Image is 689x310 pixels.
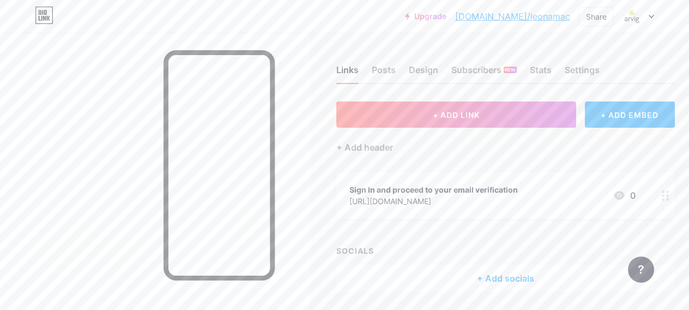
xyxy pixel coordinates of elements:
[505,67,515,73] span: NEW
[565,63,600,83] div: Settings
[336,265,675,291] div: + Add socials
[336,141,393,154] div: + Add header
[585,102,675,128] div: + ADD EMBED
[530,63,552,83] div: Stats
[336,245,675,257] div: SOCIALS
[613,189,636,202] div: 0
[372,63,396,83] div: Posts
[455,10,570,23] a: [DOMAIN_NAME]/leonamac
[622,6,643,27] img: Leona Macinnis
[586,11,607,22] div: Share
[336,63,359,83] div: Links
[349,184,518,195] div: Sign In and proceed to your email verification
[451,63,517,83] div: Subscribers
[433,110,480,120] span: + ADD LINK
[349,195,518,207] div: [URL][DOMAIN_NAME]
[405,12,446,21] a: Upgrade
[336,102,576,128] button: + ADD LINK
[409,63,438,83] div: Design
